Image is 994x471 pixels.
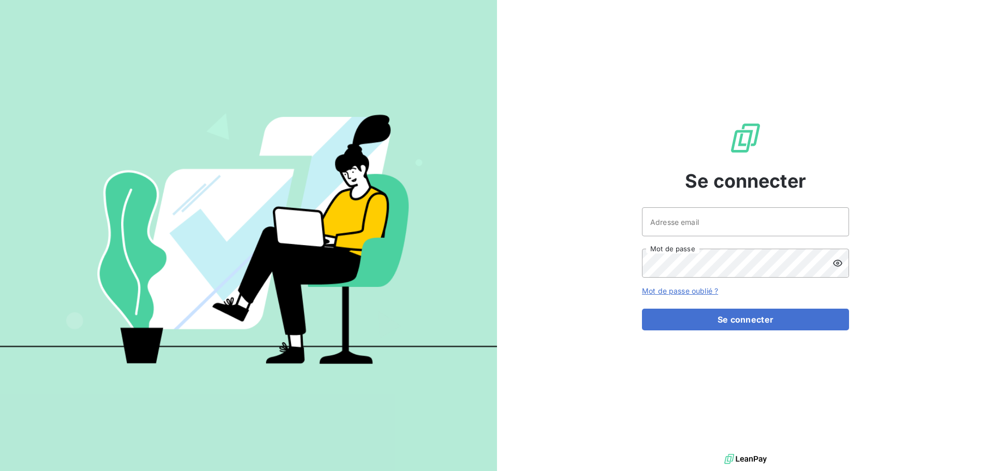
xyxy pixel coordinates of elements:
input: placeholder [642,207,849,236]
a: Mot de passe oublié ? [642,286,718,295]
span: Se connecter [685,167,806,195]
button: Se connecter [642,309,849,330]
img: Logo LeanPay [729,121,762,155]
img: logo [724,451,767,467]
